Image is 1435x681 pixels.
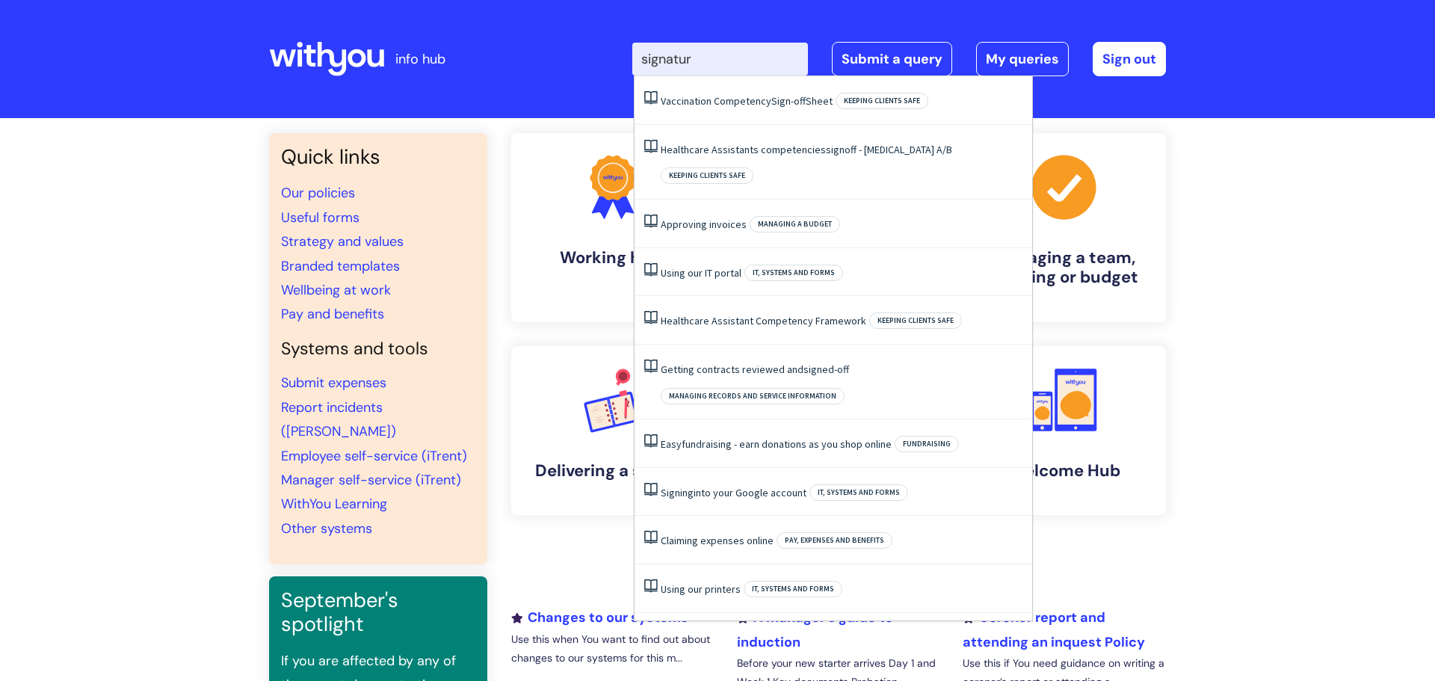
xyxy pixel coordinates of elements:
[744,581,842,597] span: IT, systems and forms
[737,608,893,650] a: A manager's guide to induction
[661,167,753,184] span: Keeping clients safe
[661,486,806,499] a: Signinginto your Google account
[661,486,694,499] span: Signing
[661,363,849,376] a: Getting contracts reviewed andsigned-off
[895,436,959,452] span: Fundraising
[281,447,467,465] a: Employee self-service (iTrent)
[511,563,1166,591] h2: Recently added or updated
[281,281,391,299] a: Wellbeing at work
[963,346,1166,515] a: Welcome Hub
[661,534,774,547] a: Claiming expenses online
[395,47,445,71] p: info hub
[281,145,475,169] h3: Quick links
[869,312,962,329] span: Keeping clients safe
[281,374,386,392] a: Submit expenses
[632,43,808,76] input: Search
[809,484,908,501] span: IT, systems and forms
[661,218,747,231] a: Approving invoices
[750,216,840,232] span: Managing a budget
[281,495,387,513] a: WithYou Learning
[661,314,866,327] a: Healthcare Assistant Competency Framework
[511,630,715,668] p: Use this when You want to find out about changes to our systems for this m...
[281,209,359,227] a: Useful forms
[661,143,952,156] a: Healthcare Assistants competenciessignoff - [MEDICAL_DATA] A/B
[281,520,372,537] a: Other systems
[777,532,892,549] span: Pay, expenses and benefits
[632,42,1166,76] div: | -
[832,42,952,76] a: Submit a query
[523,248,703,268] h4: Working here
[836,93,928,109] span: Keeping clients safe
[975,461,1154,481] h4: Welcome Hub
[281,257,400,275] a: Branded templates
[511,608,688,626] a: Changes to our systems
[771,94,806,108] span: Sign-off
[661,582,741,596] a: Using our printers
[661,266,741,280] a: Using our IT portal
[281,232,404,250] a: Strategy and values
[511,133,715,322] a: Working here
[826,143,845,156] span: sign
[963,133,1166,322] a: Managing a team, building or budget
[281,184,355,202] a: Our policies
[511,346,715,515] a: Delivering a service
[281,339,475,360] h4: Systems and tools
[1093,42,1166,76] a: Sign out
[523,461,703,481] h4: Delivering a service
[661,437,892,451] a: Easyfundraising - earn donations as you shop online
[281,305,384,323] a: Pay and benefits
[661,388,845,404] span: Managing records and service information
[661,94,833,108] a: Vaccination CompetencySign-offSheet
[975,248,1154,288] h4: Managing a team, building or budget
[803,363,834,376] span: signed
[281,588,475,637] h3: September's spotlight
[963,608,1145,650] a: Coroner report and attending an inquest Policy
[976,42,1069,76] a: My queries
[281,398,396,440] a: Report incidents ([PERSON_NAME])
[744,265,843,281] span: IT, systems and forms
[281,471,461,489] a: Manager self-service (iTrent)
